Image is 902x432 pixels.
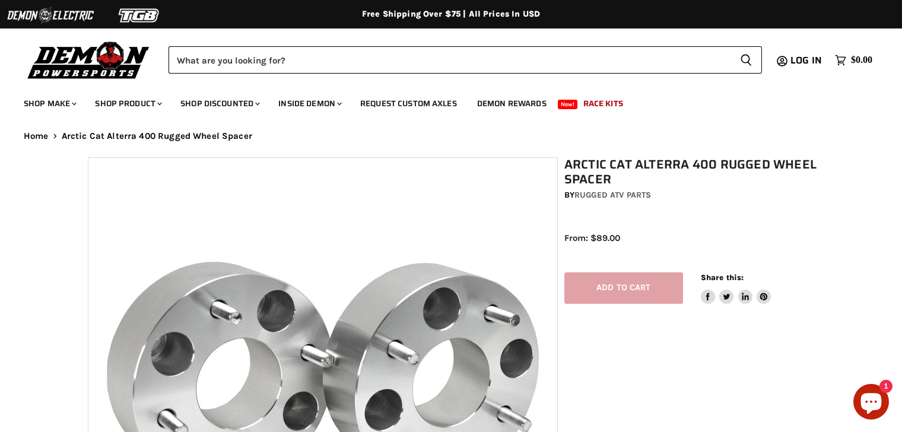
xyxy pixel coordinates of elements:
[701,273,744,282] span: Share this:
[351,91,466,116] a: Request Custom Axles
[269,91,349,116] a: Inside Demon
[95,4,184,27] img: TGB Logo 2
[15,91,84,116] a: Shop Make
[564,189,821,202] div: by
[850,384,893,423] inbox-online-store-chat: Shopify online store chat
[62,131,252,141] span: Arctic Cat Alterra 400 Rugged Wheel Spacer
[171,91,267,116] a: Shop Discounted
[574,91,632,116] a: Race Kits
[169,46,731,74] input: Search
[564,233,620,243] span: From: $89.00
[24,39,154,81] img: Demon Powersports
[6,4,95,27] img: Demon Electric Logo 2
[15,87,869,116] ul: Main menu
[24,131,49,141] a: Home
[790,53,822,68] span: Log in
[86,91,169,116] a: Shop Product
[701,272,771,304] aside: Share this:
[829,52,878,69] a: $0.00
[169,46,762,74] form: Product
[785,55,829,66] a: Log in
[558,100,578,109] span: New!
[564,157,821,187] h1: Arctic Cat Alterra 400 Rugged Wheel Spacer
[851,55,872,66] span: $0.00
[468,91,555,116] a: Demon Rewards
[731,46,762,74] button: Search
[574,190,651,200] a: Rugged ATV Parts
